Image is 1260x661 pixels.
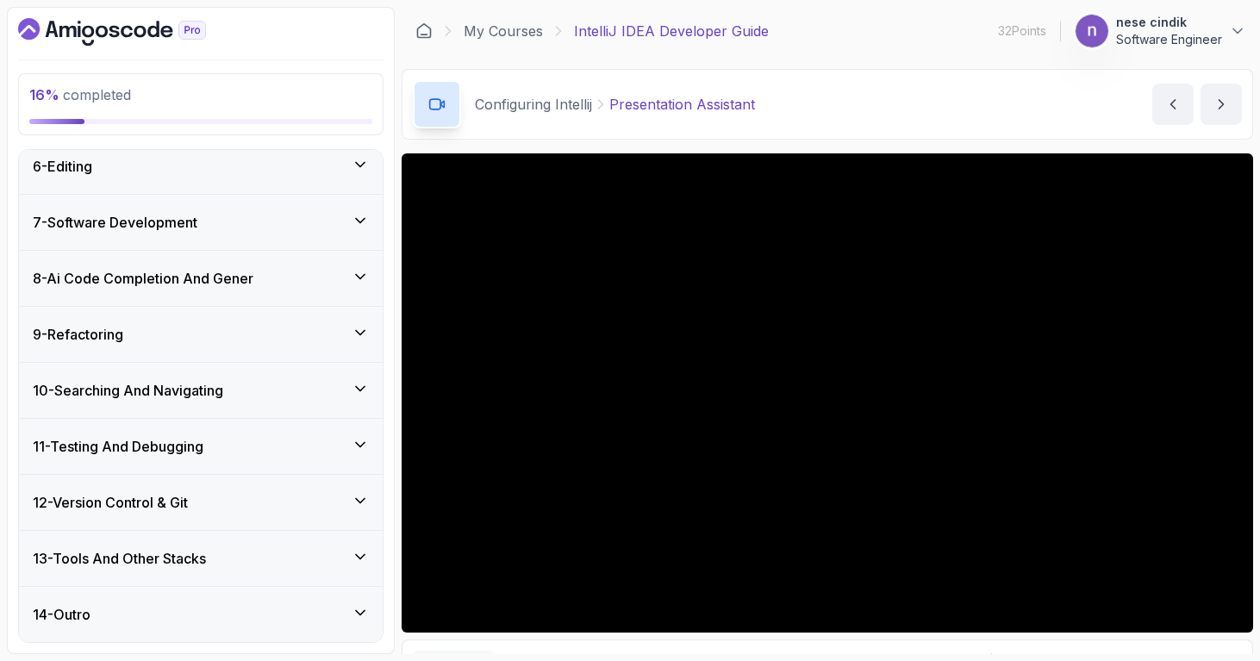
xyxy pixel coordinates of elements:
[19,139,383,194] button: 6-Editing
[19,531,383,586] button: 13-Tools And Other Stacks
[19,419,383,474] button: 11-Testing And Debugging
[1076,15,1108,47] img: user profile image
[19,307,383,362] button: 9-Refactoring
[464,21,543,41] a: My Courses
[19,195,383,250] button: 7-Software Development
[19,475,383,530] button: 12-Version Control & Git
[19,363,383,418] button: 10-Searching And Navigating
[29,86,131,103] span: completed
[998,22,1046,40] p: 32 Points
[574,21,769,41] p: IntelliJ IDEA Developer Guide
[33,212,197,233] h3: 7 - Software Development
[475,94,592,115] p: Configuring Intellij
[1116,31,1222,48] p: Software Engineer
[33,324,123,345] h3: 9 - Refactoring
[19,587,383,642] button: 14-Outro
[1116,14,1222,31] p: nese cindik
[1152,84,1194,125] button: previous content
[402,153,1253,633] iframe: 4 - Presentation Assistant
[33,492,188,513] h3: 12 - Version Control & Git
[33,436,203,457] h3: 11 - Testing And Debugging
[33,548,206,569] h3: 13 - Tools And Other Stacks
[33,268,253,289] h3: 8 - Ai Code Completion And Gener
[415,22,433,40] a: Dashboard
[33,604,90,625] h3: 14 - Outro
[609,94,755,115] p: Presentation Assistant
[33,380,223,401] h3: 10 - Searching And Navigating
[1201,84,1242,125] button: next content
[29,86,59,103] span: 16 %
[19,251,383,306] button: 8-Ai Code Completion And Gener
[33,156,92,177] h3: 6 - Editing
[1075,14,1246,48] button: user profile imagenese cindikSoftware Engineer
[18,18,246,46] a: Dashboard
